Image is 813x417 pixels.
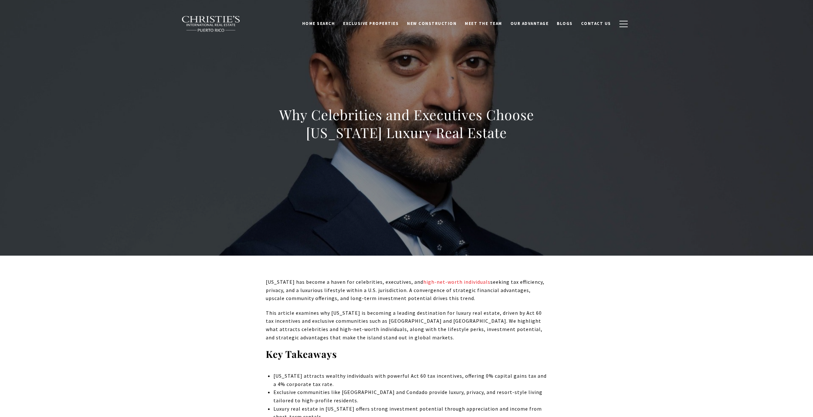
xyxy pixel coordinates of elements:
[581,21,611,26] span: Contact Us
[557,21,573,26] span: Blogs
[461,18,506,30] a: Meet the Team
[298,18,339,30] a: Home Search
[266,106,548,142] h1: Why Celebrities and Executives Choose [US_STATE] Luxury Real Estate
[181,16,241,32] img: Christie's International Real Estate black text logo
[407,21,456,26] span: New Construction
[343,21,399,26] span: Exclusive Properties
[339,18,403,30] a: Exclusive Properties
[266,348,337,360] strong: Key Takeaways
[510,21,549,26] span: Our Advantage
[506,18,553,30] a: Our Advantage
[553,18,577,30] a: Blogs
[403,18,461,30] a: New Construction
[423,279,490,285] a: high-net-worth individuals
[266,309,548,342] p: This article examines why [US_STATE] is becoming a leading destination for luxury real estate, dr...
[273,372,547,388] li: [US_STATE] attracts wealthy individuals with powerful Act 60 tax incentives, offering 0% capital ...
[266,278,548,303] p: [US_STATE] has become a haven for celebrities, executives, and seeking tax efficiency, privacy, a...
[273,388,547,405] li: Exclusive communities like [GEOGRAPHIC_DATA] and Condado provide luxury, privacy, and resort-styl...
